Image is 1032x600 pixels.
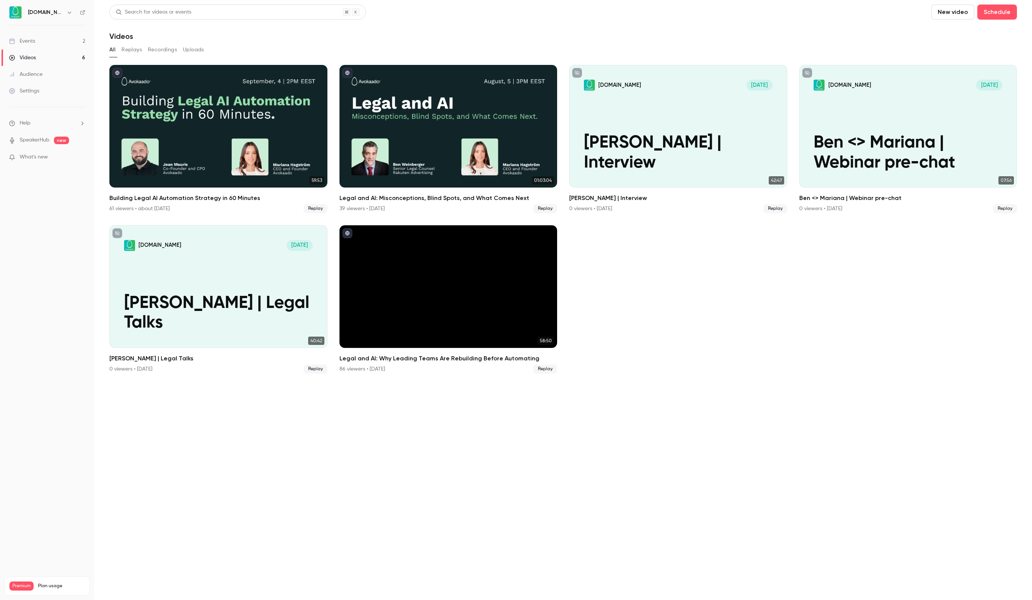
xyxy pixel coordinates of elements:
[9,6,21,18] img: Avokaado.io
[116,8,191,16] div: Search for videos or events
[109,354,327,363] h2: [PERSON_NAME] | Legal Talks
[339,225,557,374] a: 58:50Legal and AI: Why Leading Teams Are Rebuilding Before Automating86 viewers • [DATE]Replay
[287,240,313,251] span: [DATE]
[537,337,554,345] span: 58:50
[148,44,177,56] button: Recordings
[9,87,39,95] div: Settings
[9,582,34,591] span: Premium
[28,9,63,16] h6: [DOMAIN_NAME]
[124,240,135,251] img: Antti Innanen | Legal Talks
[9,71,43,78] div: Audience
[109,365,152,373] div: 0 viewers • [DATE]
[976,80,1002,91] span: [DATE]
[569,65,787,213] a: Nate Kostelnik | Interview [DOMAIN_NAME][DATE][PERSON_NAME] | Interview42:47[PERSON_NAME] | Inter...
[342,68,352,78] button: published
[569,205,612,212] div: 0 viewers • [DATE]
[109,65,327,213] a: 59:53Building Legal AI Automation Strategy in 60 Minutes61 viewers • about [DATE]Replay
[814,133,1002,173] p: Ben <> Mariana | Webinar pre-chat
[598,82,641,89] p: [DOMAIN_NAME]
[9,37,35,45] div: Events
[20,153,48,161] span: What's new
[342,228,352,238] button: published
[533,204,557,213] span: Replay
[931,5,974,20] button: New video
[998,176,1014,185] span: 07:56
[54,137,69,144] span: new
[308,337,324,345] span: 40:42
[121,44,142,56] button: Replays
[746,80,772,91] span: [DATE]
[339,194,557,203] h2: Legal and AI: Misconceptions, Blind Spots, and What Comes Next
[9,54,36,62] div: Videos
[339,365,385,373] div: 86 viewers • [DATE]
[569,194,787,203] h2: [PERSON_NAME] | Interview
[584,80,595,91] img: Nate Kostelnik | Interview
[533,365,557,374] span: Replay
[109,225,327,374] li: Antti Innanen | Legal Talks
[339,65,557,213] li: Legal and AI: Misconceptions, Blind Spots, and What Comes Next
[112,228,122,238] button: unpublished
[124,294,313,333] p: [PERSON_NAME] | Legal Talks
[304,204,327,213] span: Replay
[339,65,557,213] a: 01:03:04Legal and AI: Misconceptions, Blind Spots, and What Comes Next39 viewers • [DATE]Replay
[109,65,1017,374] ul: Videos
[109,225,327,374] a: Antti Innanen | Legal Talks[DOMAIN_NAME][DATE][PERSON_NAME] | Legal Talks40:42[PERSON_NAME] | Leg...
[38,583,85,589] span: Plan usage
[572,68,582,78] button: unpublished
[309,176,324,185] span: 59:53
[532,176,554,185] span: 01:03:04
[20,136,49,144] a: SpeakerHub
[183,44,204,56] button: Uploads
[112,68,122,78] button: published
[339,205,385,212] div: 39 viewers • [DATE]
[109,194,327,203] h2: Building Legal AI Automation Strategy in 60 Minutes
[799,194,1017,203] h2: Ben <> Mariana | Webinar pre-chat
[977,5,1017,20] button: Schedule
[109,205,170,212] div: 61 viewers • about [DATE]
[109,5,1017,595] section: Videos
[802,68,812,78] button: unpublished
[109,32,133,41] h1: Videos
[304,365,327,374] span: Replay
[20,119,31,127] span: Help
[769,176,784,185] span: 42:47
[9,119,85,127] li: help-dropdown-opener
[799,65,1017,213] li: Ben <> Mariana | Webinar pre-chat
[799,65,1017,213] a: Ben <> Mariana | Webinar pre-chat[DOMAIN_NAME][DATE]Ben <> Mariana | Webinar pre-chat07:56Ben <> ...
[109,65,327,213] li: Building Legal AI Automation Strategy in 60 Minutes
[814,80,825,91] img: Ben <> Mariana | Webinar pre-chat
[799,205,842,212] div: 0 viewers • [DATE]
[339,225,557,374] li: Legal and AI: Why Leading Teams Are Rebuilding Before Automating
[569,65,787,213] li: Nate Kostelnik | Interview
[763,204,787,213] span: Replay
[584,133,772,173] p: [PERSON_NAME] | Interview
[993,204,1017,213] span: Replay
[109,44,115,56] button: All
[828,82,871,89] p: [DOMAIN_NAME]
[138,242,181,249] p: [DOMAIN_NAME]
[339,354,557,363] h2: Legal and AI: Why Leading Teams Are Rebuilding Before Automating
